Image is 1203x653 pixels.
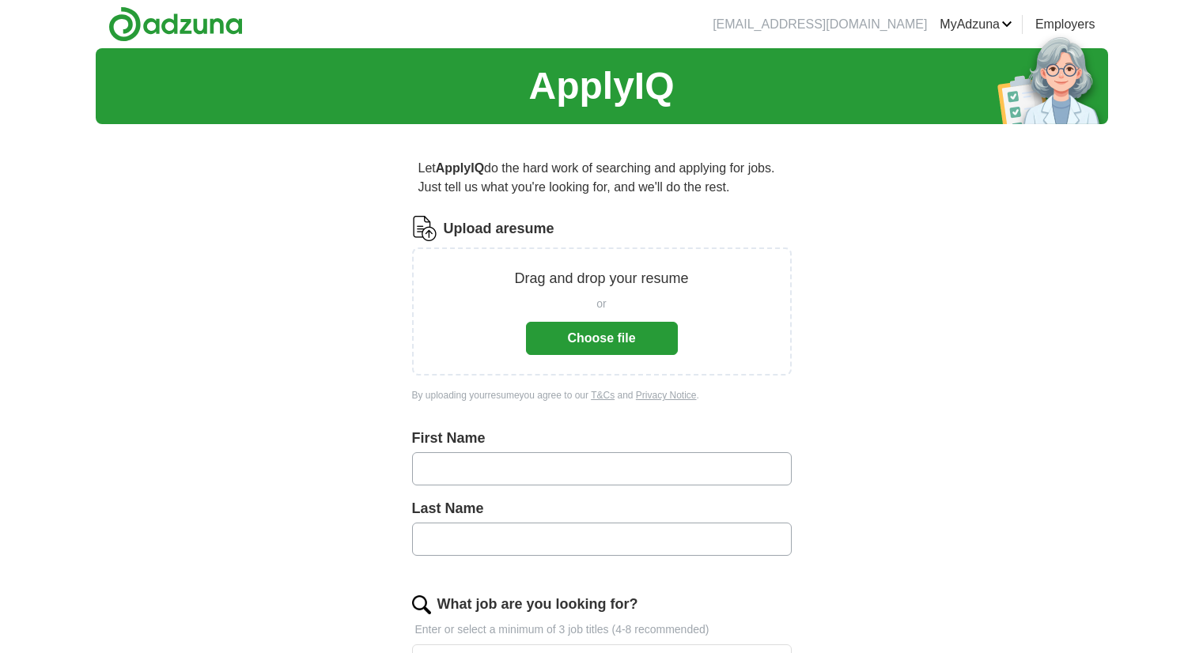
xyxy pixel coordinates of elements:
span: or [596,296,606,312]
img: search.png [412,595,431,614]
h1: ApplyIQ [528,58,674,115]
img: Adzuna logo [108,6,243,42]
p: Let do the hard work of searching and applying for jobs. Just tell us what you're looking for, an... [412,153,792,203]
p: Enter or select a minimum of 3 job titles (4-8 recommended) [412,621,792,638]
p: Drag and drop your resume [514,268,688,289]
label: Upload a resume [444,218,554,240]
strong: ApplyIQ [436,161,484,175]
div: By uploading your resume you agree to our and . [412,388,792,402]
label: Last Name [412,498,792,519]
li: [EMAIL_ADDRESS][DOMAIN_NAME] [713,15,927,34]
a: Employers [1035,15,1095,34]
label: What job are you looking for? [437,594,638,615]
button: Choose file [526,322,678,355]
a: Privacy Notice [636,390,697,401]
img: CV Icon [412,216,437,241]
a: T&Cs [591,390,615,401]
a: MyAdzuna [940,15,1012,34]
label: First Name [412,428,792,449]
